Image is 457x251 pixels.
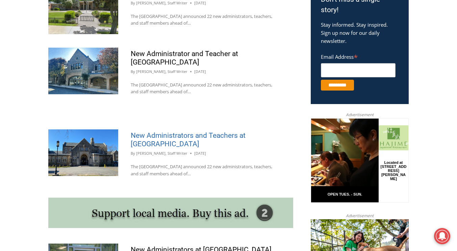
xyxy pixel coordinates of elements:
a: Intern @ [DOMAIN_NAME] [162,66,327,84]
a: [PERSON_NAME], Staff Writer [136,0,187,5]
p: Stay informed. Stay inspired. Sign up now for our daily newsletter. [321,21,399,45]
p: The [GEOGRAPHIC_DATA] announced 22 new administrators, teachers, and staff members ahead of… [131,13,281,27]
span: Open Tues. - Sun. [PHONE_NUMBER] [2,70,66,95]
span: Advertisement [339,111,380,118]
time: [DATE] [194,150,206,156]
span: By [131,150,135,156]
span: Intern @ [DOMAIN_NAME] [177,67,313,82]
div: "I learned about the history of a place I’d honestly never considered even as a resident of [GEOG... [171,0,319,66]
span: By [131,69,135,75]
p: The [GEOGRAPHIC_DATA] announced 22 new administrators, teachers, and staff members ahead of… [131,81,281,96]
p: The [GEOGRAPHIC_DATA] announced 22 new administrators, teachers, and staff members ahead of… [131,163,281,177]
a: [PERSON_NAME], Staff Writer [136,69,187,74]
a: [PERSON_NAME], Staff Writer [136,151,187,156]
img: (PHOTO: Rye Middle School. File photo.) [48,48,118,94]
a: New Administrators and Teachers at [GEOGRAPHIC_DATA] [131,131,246,148]
time: [DATE] [194,69,206,75]
a: New Administrator and Teacher at [GEOGRAPHIC_DATA] [131,50,238,66]
label: Email Address [321,50,396,62]
img: support local media, buy this ad [48,198,293,228]
img: Rye High School [48,129,118,176]
span: Advertisement [339,212,380,219]
a: Open Tues. - Sun. [PHONE_NUMBER] [0,68,68,84]
div: Located at [STREET_ADDRESS][PERSON_NAME] [69,42,96,81]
